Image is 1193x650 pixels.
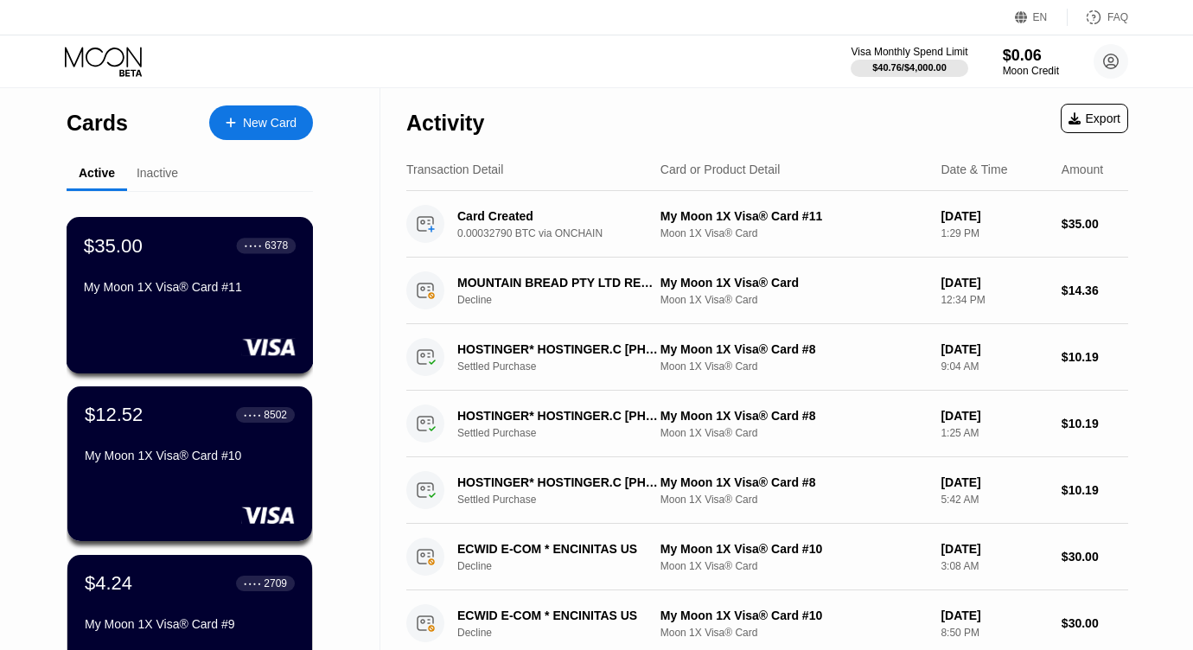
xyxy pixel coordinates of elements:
div: Decline [457,627,673,639]
div: Export [1069,112,1120,125]
div: HOSTINGER* HOSTINGER.C [PHONE_NUMBER] CYSettled PurchaseMy Moon 1X Visa® Card #8Moon 1X Visa® Car... [406,391,1128,457]
div: $14.36 [1062,284,1128,297]
div: My Moon 1X Visa® Card #8 [660,475,928,489]
div: ECWID E-COM * ENCINITAS US [457,542,658,556]
div: Inactive [137,166,178,180]
div: $35.00 [84,234,143,257]
div: Transaction Detail [406,162,503,176]
div: Visa Monthly Spend Limit$40.76/$4,000.00 [851,46,967,77]
div: EN [1015,9,1068,26]
div: $12.52● ● ● ●8502My Moon 1X Visa® Card #10 [67,386,312,541]
div: 8502 [264,409,287,421]
div: My Moon 1X Visa® Card #8 [660,409,928,423]
div: Card or Product Detail [660,162,781,176]
div: ECWID E-COM * ENCINITAS USDeclineMy Moon 1X Visa® Card #10Moon 1X Visa® Card[DATE]3:08 AM$30.00 [406,524,1128,590]
div: Moon 1X Visa® Card [660,560,928,572]
div: 12:34 PM [941,294,1047,306]
div: Export [1061,104,1128,133]
div: Card Created [457,209,658,223]
div: ● ● ● ● [244,581,261,586]
div: [DATE] [941,542,1047,556]
div: Moon 1X Visa® Card [660,494,928,506]
div: [DATE] [941,475,1047,489]
div: New Card [209,105,313,140]
div: 3:08 AM [941,560,1047,572]
div: $40.76 / $4,000.00 [872,62,947,73]
div: Date & Time [941,162,1007,176]
div: $12.52 [85,404,143,426]
div: 5:42 AM [941,494,1047,506]
div: [DATE] [941,609,1047,622]
div: My Moon 1X Visa® Card #11 [660,209,928,223]
div: $10.19 [1062,350,1128,364]
div: Activity [406,111,484,136]
div: 1:25 AM [941,427,1047,439]
div: FAQ [1107,11,1128,23]
div: My Moon 1X Visa® Card #10 [660,542,928,556]
div: $30.00 [1062,616,1128,630]
div: ECWID E-COM * ENCINITAS US [457,609,658,622]
div: Moon 1X Visa® Card [660,360,928,373]
div: FAQ [1068,9,1128,26]
div: My Moon 1X Visa® Card #8 [660,342,928,356]
div: [DATE] [941,342,1047,356]
div: Card Created0.00032790 BTC via ONCHAINMy Moon 1X Visa® Card #11Moon 1X Visa® Card[DATE]1:29 PM$35.00 [406,191,1128,258]
div: $10.19 [1062,417,1128,430]
div: Moon 1X Visa® Card [660,427,928,439]
div: Settled Purchase [457,427,673,439]
div: Amount [1062,162,1103,176]
div: 0.00032790 BTC via ONCHAIN [457,227,673,239]
div: $4.24 [85,572,132,595]
div: Cards [67,111,128,136]
div: MOUNTAIN BREAD PTY LTD RESERVOIR AU [457,276,658,290]
div: My Moon 1X Visa® Card #10 [660,609,928,622]
div: [DATE] [941,276,1047,290]
div: HOSTINGER* HOSTINGER.C [PHONE_NUMBER] CYSettled PurchaseMy Moon 1X Visa® Card #8Moon 1X Visa® Car... [406,457,1128,524]
div: My Moon 1X Visa® Card #10 [85,449,295,462]
div: MOUNTAIN BREAD PTY LTD RESERVOIR AUDeclineMy Moon 1X Visa® CardMoon 1X Visa® Card[DATE]12:34 PM$1... [406,258,1128,324]
div: 6378 [265,239,288,252]
div: HOSTINGER* HOSTINGER.C [PHONE_NUMBER] CY [457,409,658,423]
div: My Moon 1X Visa® Card #11 [84,280,296,294]
div: Moon 1X Visa® Card [660,294,928,306]
div: Moon 1X Visa® Card [660,227,928,239]
div: Active [79,166,115,180]
div: 8:50 PM [941,627,1047,639]
div: 1:29 PM [941,227,1047,239]
div: My Moon 1X Visa® Card #9 [85,617,295,631]
div: $0.06 [1003,47,1059,65]
div: Settled Purchase [457,494,673,506]
div: [DATE] [941,209,1047,223]
div: HOSTINGER* HOSTINGER.C [PHONE_NUMBER] CY [457,342,658,356]
div: $0.06Moon Credit [1003,47,1059,77]
div: HOSTINGER* HOSTINGER.C [PHONE_NUMBER] CY [457,475,658,489]
div: Decline [457,294,673,306]
div: [DATE] [941,409,1047,423]
div: Visa Monthly Spend Limit [851,46,967,58]
div: ● ● ● ● [244,412,261,417]
div: 2709 [264,577,287,589]
div: 9:04 AM [941,360,1047,373]
div: $35.00● ● ● ●6378My Moon 1X Visa® Card #11 [67,218,312,373]
div: ● ● ● ● [245,243,262,248]
div: Settled Purchase [457,360,673,373]
div: Moon 1X Visa® Card [660,627,928,639]
div: $10.19 [1062,483,1128,497]
div: EN [1033,11,1048,23]
div: Moon Credit [1003,65,1059,77]
div: $30.00 [1062,550,1128,564]
div: New Card [243,116,297,131]
div: $35.00 [1062,217,1128,231]
div: My Moon 1X Visa® Card [660,276,928,290]
div: Decline [457,560,673,572]
div: HOSTINGER* HOSTINGER.C [PHONE_NUMBER] CYSettled PurchaseMy Moon 1X Visa® Card #8Moon 1X Visa® Car... [406,324,1128,391]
